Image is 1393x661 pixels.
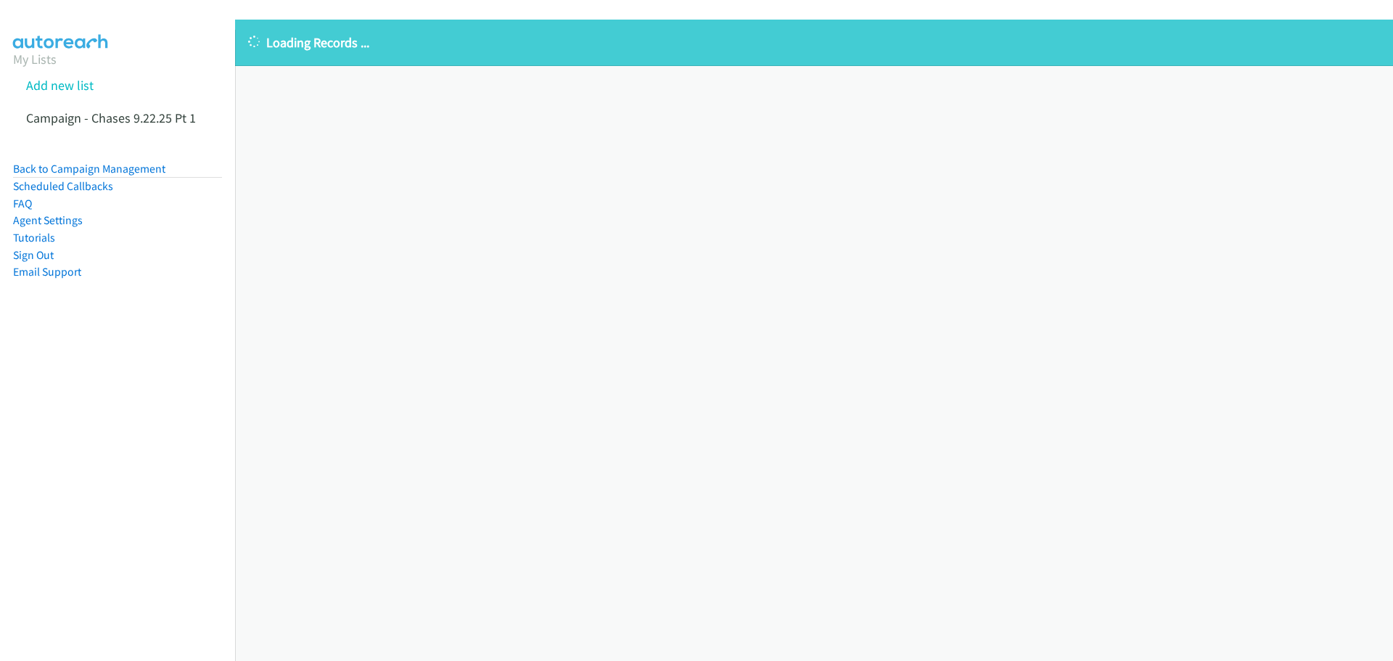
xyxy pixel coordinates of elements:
[13,179,113,193] a: Scheduled Callbacks
[13,51,57,67] a: My Lists
[13,162,165,176] a: Back to Campaign Management
[26,77,94,94] a: Add new list
[248,33,1380,52] p: Loading Records ...
[26,110,196,126] a: Campaign - Chases 9.22.25 Pt 1
[13,197,32,210] a: FAQ
[13,231,55,245] a: Tutorials
[13,213,83,227] a: Agent Settings
[13,265,81,279] a: Email Support
[13,248,54,262] a: Sign Out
